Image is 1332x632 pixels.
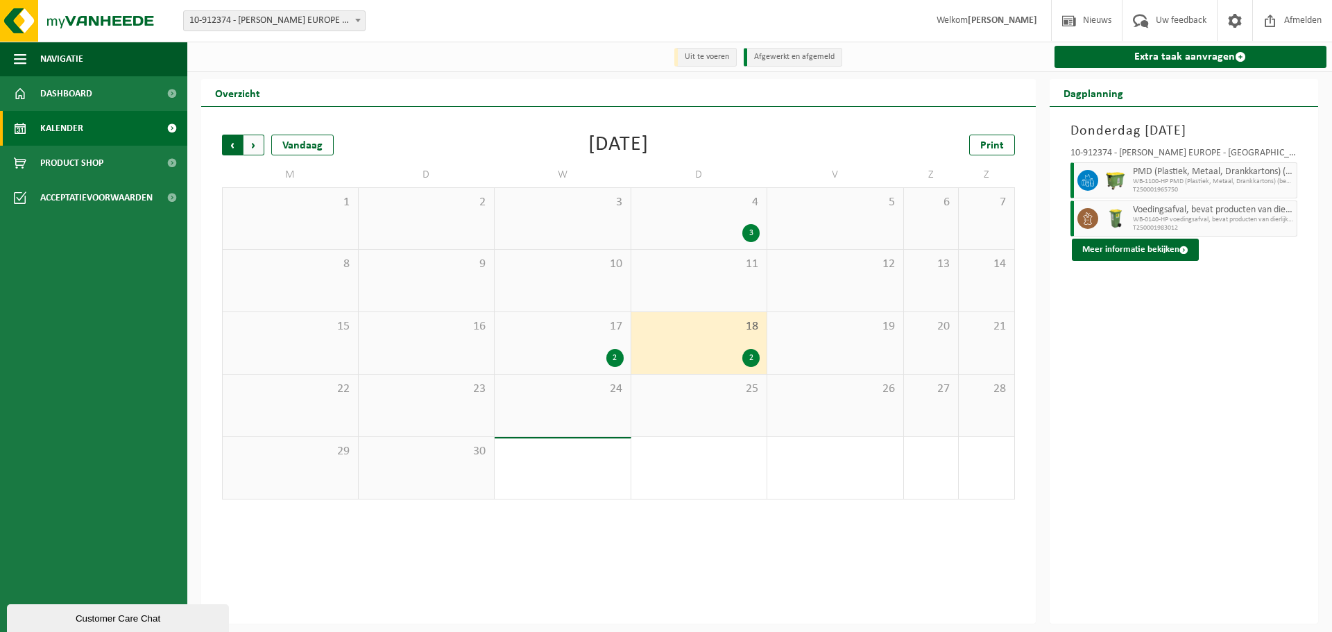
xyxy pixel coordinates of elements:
span: 11 [638,257,760,272]
td: M [222,162,359,187]
span: 30 [366,444,488,459]
td: W [495,162,631,187]
span: Vorige [222,135,243,155]
a: Extra taak aanvragen [1054,46,1327,68]
span: 7 [966,195,1007,210]
span: 12 [774,257,896,272]
button: Meer informatie bekijken [1072,239,1199,261]
span: Acceptatievoorwaarden [40,180,153,215]
span: 13 [911,257,952,272]
span: 21 [966,319,1007,334]
li: Uit te voeren [674,48,737,67]
li: Afgewerkt en afgemeld [744,48,842,67]
td: Z [959,162,1014,187]
h2: Overzicht [201,79,274,106]
span: 17 [502,319,624,334]
div: 2 [606,349,624,367]
a: Print [969,135,1015,155]
span: Kalender [40,111,83,146]
span: 23 [366,382,488,397]
h3: Donderdag [DATE] [1070,121,1298,142]
span: WB-0140-HP voedingsafval, bevat producten van dierlijke oors [1133,216,1294,224]
span: T250001983012 [1133,224,1294,232]
div: 10-912374 - [PERSON_NAME] EUROPE - [GEOGRAPHIC_DATA] [1070,148,1298,162]
span: PMD (Plastiek, Metaal, Drankkartons) (bedrijven) [1133,166,1294,178]
span: 3 [502,195,624,210]
h2: Dagplanning [1050,79,1137,106]
span: 8 [230,257,351,272]
span: Navigatie [40,42,83,76]
div: 3 [742,224,760,242]
span: 10-912374 - FIKE EUROPE - HERENTALS [183,10,366,31]
span: 19 [774,319,896,334]
span: 29 [230,444,351,459]
span: 16 [366,319,488,334]
strong: [PERSON_NAME] [968,15,1037,26]
span: 5 [774,195,896,210]
span: Print [980,140,1004,151]
span: 28 [966,382,1007,397]
span: WB-1100-HP PMD (Plastiek, Metaal, Drankkartons) (bedrijven) [1133,178,1294,186]
span: 9 [366,257,488,272]
span: 14 [966,257,1007,272]
div: [DATE] [588,135,649,155]
span: T250001965750 [1133,186,1294,194]
span: Dashboard [40,76,92,111]
td: Z [904,162,959,187]
span: 15 [230,319,351,334]
span: 4 [638,195,760,210]
span: 18 [638,319,760,334]
img: WB-0140-HPE-GN-50 [1105,208,1126,229]
span: 2 [366,195,488,210]
div: Vandaag [271,135,334,155]
span: 26 [774,382,896,397]
span: 6 [911,195,952,210]
span: 25 [638,382,760,397]
div: 2 [742,349,760,367]
span: 1 [230,195,351,210]
span: 27 [911,382,952,397]
span: Product Shop [40,146,103,180]
td: D [359,162,495,187]
span: 22 [230,382,351,397]
span: Volgende [244,135,264,155]
img: WB-1100-HPE-GN-50 [1105,170,1126,191]
span: 10 [502,257,624,272]
span: 10-912374 - FIKE EUROPE - HERENTALS [184,11,365,31]
span: 24 [502,382,624,397]
td: V [767,162,904,187]
td: D [631,162,768,187]
iframe: chat widget [7,601,232,632]
span: 20 [911,319,952,334]
span: Voedingsafval, bevat producten van dierlijke oorsprong, onverpakt, categorie 3 [1133,205,1294,216]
